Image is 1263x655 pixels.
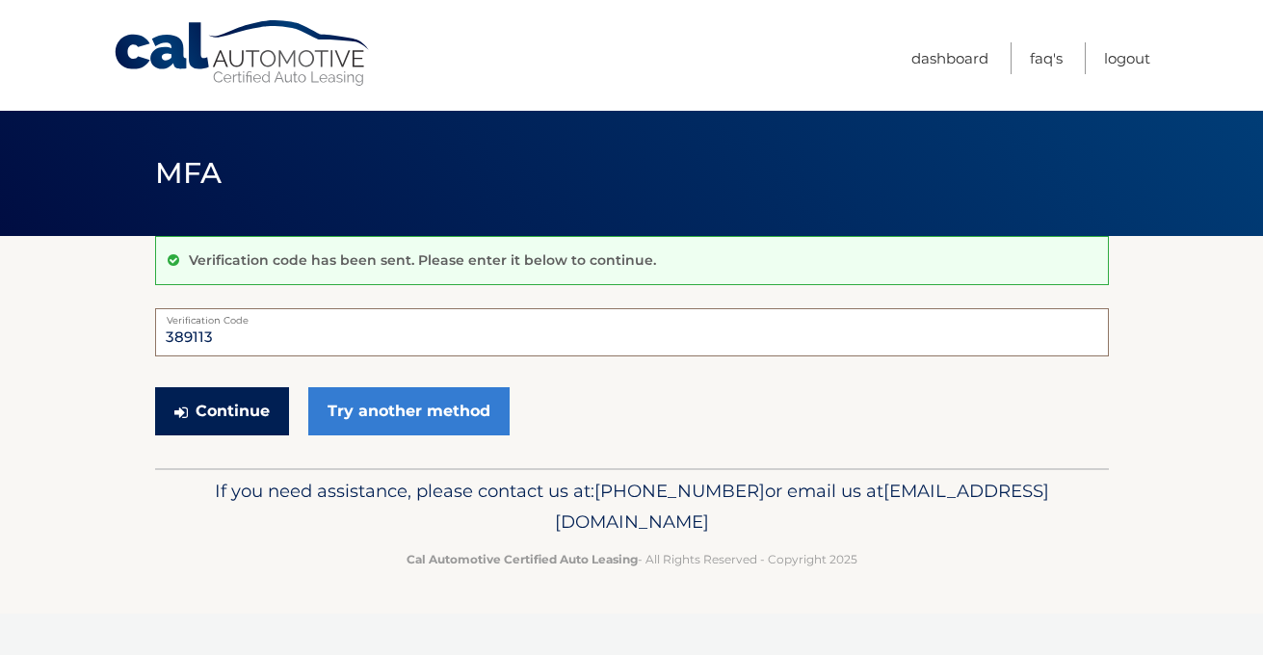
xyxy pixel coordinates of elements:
[594,480,765,502] span: [PHONE_NUMBER]
[155,308,1109,356] input: Verification Code
[407,552,638,566] strong: Cal Automotive Certified Auto Leasing
[555,480,1049,533] span: [EMAIL_ADDRESS][DOMAIN_NAME]
[168,549,1096,569] p: - All Rights Reserved - Copyright 2025
[1030,42,1063,74] a: FAQ's
[168,476,1096,537] p: If you need assistance, please contact us at: or email us at
[113,19,373,88] a: Cal Automotive
[911,42,988,74] a: Dashboard
[308,387,510,435] a: Try another method
[189,251,656,269] p: Verification code has been sent. Please enter it below to continue.
[155,308,1109,324] label: Verification Code
[1104,42,1150,74] a: Logout
[155,155,223,191] span: MFA
[155,387,289,435] button: Continue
